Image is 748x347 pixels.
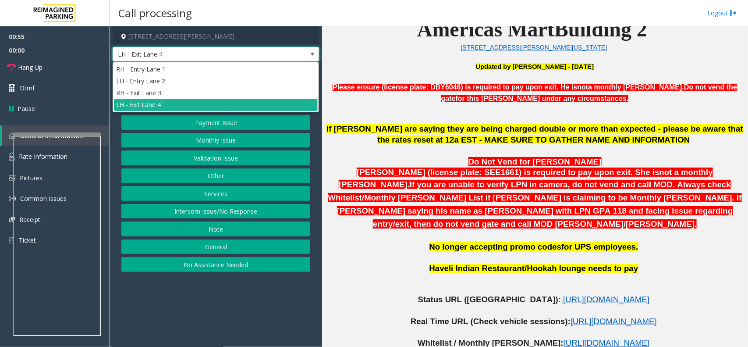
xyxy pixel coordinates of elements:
[121,115,310,130] button: Payment Issue
[326,124,743,144] span: If [PERSON_NAME] are saying they are being charged double or more than expected - please be aware...
[554,18,647,41] span: Building 2
[333,83,577,91] span: Please ensure (license plate: DBY6046) is required to pay upon exit. He is
[418,295,561,304] span: Status URL ([GEOGRAPHIC_DATA]):
[417,18,554,41] span: Americas Mart
[121,186,310,201] button: Services
[441,83,737,102] span: Do not vend the gate
[114,2,196,24] h3: Call processing
[9,217,15,222] img: 'icon'
[571,317,657,326] span: [URL][DOMAIN_NAME]
[114,99,318,111] li: LH - Exit Lane 4
[564,340,650,347] a: [URL][DOMAIN_NAME]
[563,297,649,304] a: [URL][DOMAIN_NAME]
[121,204,310,219] button: Intercom Issue/No Response
[121,133,310,148] button: Monthly Issue
[114,87,318,99] li: RH - Exit Lane 3
[707,8,737,18] a: Logout
[429,242,562,251] span: No longer accepting promo codes
[18,63,43,72] span: Hang Up
[121,222,310,236] button: Note
[113,26,319,47] h4: [STREET_ADDRESS][PERSON_NAME]
[456,95,629,102] span: for this [PERSON_NAME] under any circumstances.
[113,47,277,61] span: LH - Exit Lane 4
[20,83,35,93] span: Dtmf
[121,257,310,272] button: No Assistance Needed
[2,125,110,146] a: General Information
[18,104,35,113] span: Pause
[9,175,15,181] img: 'icon'
[429,264,638,273] span: Haveli Indian Restaurant/Hookah lounge needs to pay
[730,8,737,18] img: logout
[121,240,310,254] button: General
[9,195,16,202] img: 'icon'
[114,75,318,87] li: LH - Entry Lane 2
[571,318,657,326] a: [URL][DOMAIN_NAME]
[328,180,742,229] span: If you are unable to verify LPN in camera, do not vend and call MOD. Always check Whitelist/Month...
[588,83,684,91] span: a monthly [PERSON_NAME].
[468,157,602,166] span: Do Not Vend for [PERSON_NAME]
[9,236,14,244] img: 'icon'
[476,63,594,70] font: Updated by [PERSON_NAME] - [DATE]
[563,295,649,304] span: [URL][DOMAIN_NAME]
[121,150,310,165] button: Validation Issue
[114,63,318,75] li: RH - Entry Lane 1
[121,168,310,183] button: Other
[9,153,14,161] img: 'icon'
[461,44,607,51] a: [STREET_ADDRESS][PERSON_NAME][US_STATE]
[9,132,15,139] img: 'icon'
[578,83,588,91] span: not
[357,168,659,177] span: [PERSON_NAME] (license plate: SEE1661) is required to pay upon exit. She is
[411,317,571,326] span: Real Time URL (Check vehicle sessions):
[20,132,83,140] span: General Information
[339,168,713,189] span: not a monthly [PERSON_NAME].
[561,242,638,251] span: for UPS employees.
